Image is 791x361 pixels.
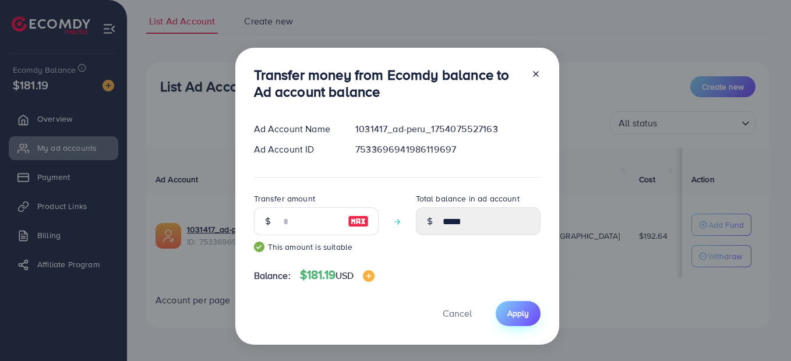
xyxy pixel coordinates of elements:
img: image [363,270,375,282]
span: Apply [507,307,529,319]
div: Ad Account ID [245,143,347,156]
div: 7533696941986119697 [346,143,549,156]
h3: Transfer money from Ecomdy balance to Ad account balance [254,66,522,100]
div: Ad Account Name [245,122,347,136]
button: Apply [496,301,541,326]
span: Cancel [443,307,472,320]
span: Balance: [254,269,291,282]
button: Cancel [428,301,486,326]
iframe: Chat [741,309,782,352]
label: Transfer amount [254,193,315,204]
span: USD [336,269,354,282]
small: This amount is suitable [254,241,379,253]
img: image [348,214,369,228]
h4: $181.19 [300,268,375,282]
label: Total balance in ad account [416,193,520,204]
div: 1031417_ad-peru_1754075527163 [346,122,549,136]
img: guide [254,242,264,252]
